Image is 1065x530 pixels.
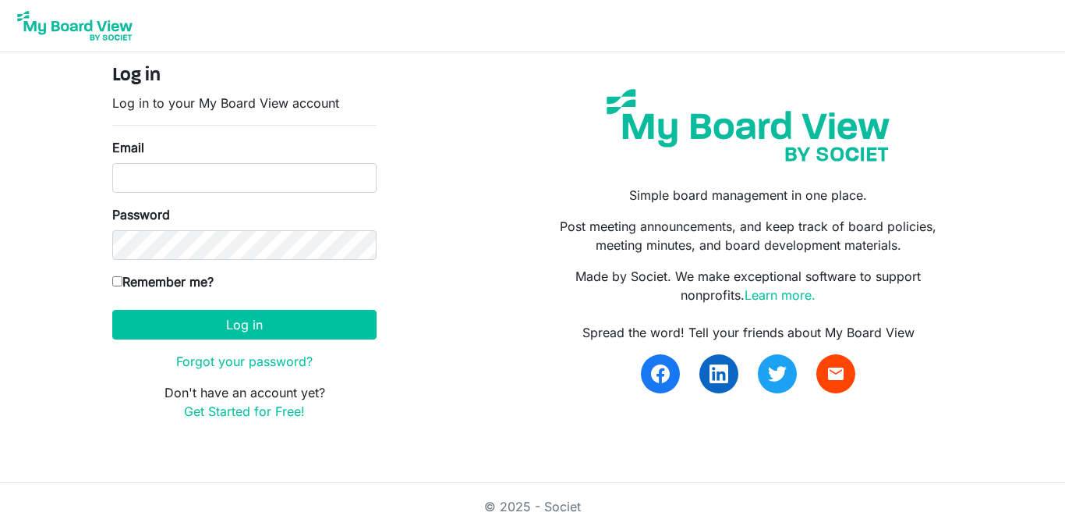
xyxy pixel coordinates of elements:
label: Password [112,205,170,224]
a: © 2025 - Societ [484,499,581,514]
p: Don't have an account yet? [112,383,377,421]
label: Remember me? [112,272,214,291]
img: My Board View Logo [12,6,137,45]
img: linkedin.svg [709,365,728,383]
span: email [826,365,845,383]
a: Learn more. [745,287,816,303]
img: twitter.svg [768,365,787,383]
a: Forgot your password? [176,354,313,369]
p: Simple board management in one place. [544,186,953,205]
h4: Log in [112,65,377,87]
p: Made by Societ. We make exceptional software to support nonprofits. [544,267,953,304]
a: email [816,354,855,393]
input: Remember me? [112,276,122,286]
label: Email [112,138,144,157]
a: Get Started for Free! [184,404,305,419]
p: Post meeting announcements, and keep track of board policies, meeting minutes, and board developm... [544,217,953,254]
div: Spread the word! Tell your friends about My Board View [544,323,953,342]
p: Log in to your My Board View account [112,94,377,112]
img: facebook.svg [651,365,670,383]
img: my-board-view-societ.svg [595,77,901,173]
button: Log in [112,310,377,340]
